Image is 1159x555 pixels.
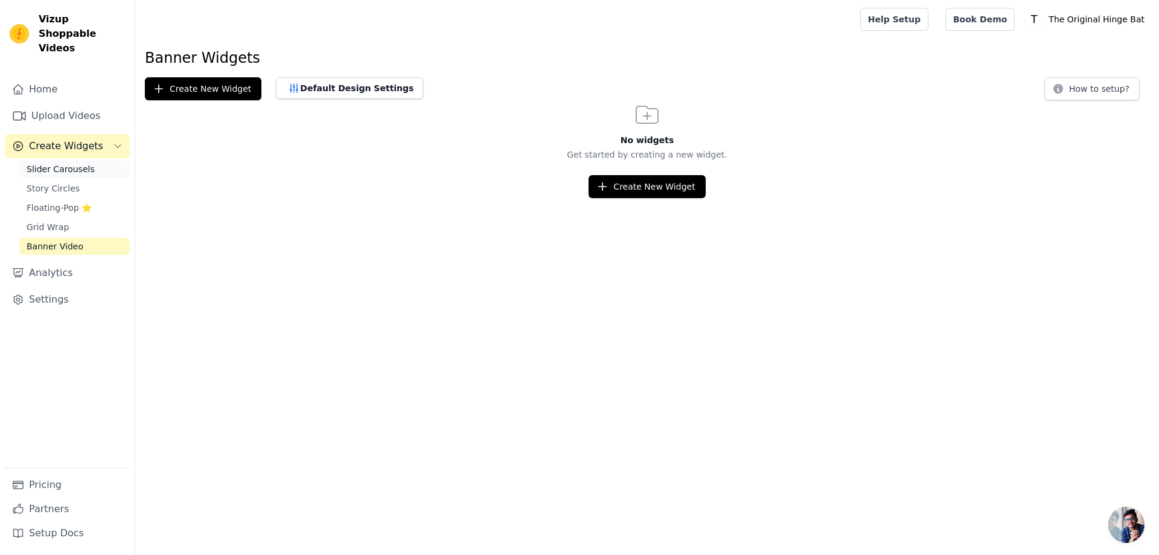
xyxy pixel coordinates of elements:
a: Banner Video [19,238,130,255]
a: Home [5,77,130,101]
a: Pricing [5,473,130,497]
h3: No widgets [135,134,1159,146]
a: How to setup? [1044,86,1140,97]
span: Banner Video [27,240,83,252]
button: Create New Widget [589,175,705,198]
a: Floating-Pop ⭐ [19,199,130,216]
span: Slider Carousels [27,163,95,175]
p: The Original Hinge Bat [1044,8,1149,30]
a: Help Setup [860,8,928,31]
button: Create Widgets [5,134,130,158]
a: Settings [5,287,130,312]
a: Upload Videos [5,104,130,128]
a: Story Circles [19,180,130,197]
a: Slider Carousels [19,161,130,178]
button: T The Original Hinge Bat [1024,8,1149,30]
span: Floating-Pop ⭐ [27,202,92,214]
p: Get started by creating a new widget. [135,149,1159,161]
span: Vizup Shoppable Videos [39,12,125,56]
span: Story Circles [27,182,80,194]
span: Create Widgets [29,139,103,153]
a: Setup Docs [5,521,130,545]
a: Partners [5,497,130,521]
a: Analytics [5,261,130,285]
span: Grid Wrap [27,221,69,233]
button: How to setup? [1044,77,1140,100]
h1: Banner Widgets [145,48,1149,68]
div: Open chat [1108,507,1145,543]
text: T [1030,13,1038,25]
img: Vizup [10,24,29,43]
button: Create New Widget [145,77,261,100]
button: Default Design Settings [276,77,423,99]
a: Grid Wrap [19,219,130,236]
a: Book Demo [945,8,1015,31]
